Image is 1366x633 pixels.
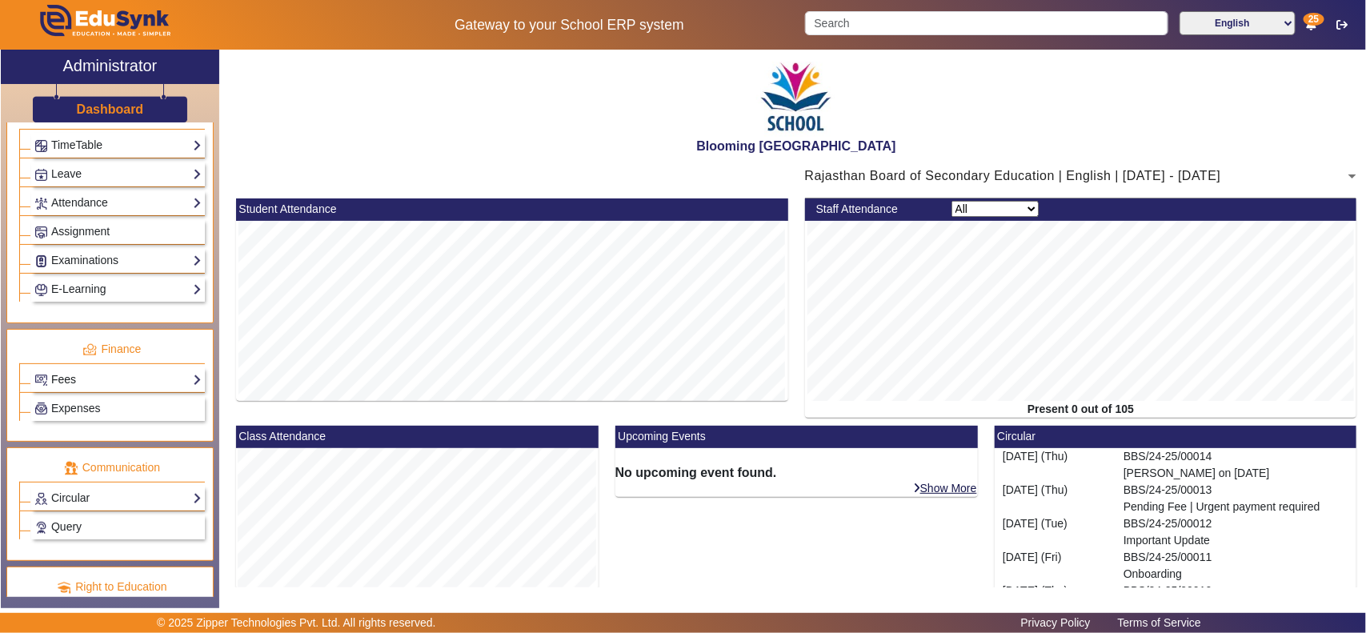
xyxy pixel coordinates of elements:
img: Support-tickets.png [35,522,47,534]
span: Assignment [51,225,110,238]
span: Rajasthan Board of Secondary Education | English | [DATE] - [DATE] [805,169,1221,182]
mat-card-header: Circular [995,426,1357,448]
a: Privacy Policy [1013,612,1099,633]
span: Expenses [51,402,100,415]
a: Terms of Service [1110,612,1209,633]
mat-card-header: Class Attendance [236,426,599,448]
p: © 2025 Zipper Technologies Pvt. Ltd. All rights reserved. [157,615,436,631]
div: [DATE] (Tue) [995,515,1116,549]
img: communication.png [64,461,78,475]
div: BBS/24-25/00011 [1116,549,1357,583]
p: Onboarding [1124,566,1348,583]
div: Staff Attendance [807,201,943,218]
div: BBS/24-25/00012 [1116,515,1357,549]
p: Communication [19,459,205,476]
a: Dashboard [76,101,145,118]
p: Finance [19,341,205,358]
div: BBS/24-25/00014 [1116,448,1357,482]
div: [DATE] (Thu) [995,482,1116,515]
h6: No upcoming event found. [615,465,978,480]
p: Pending Fee | Urgent payment required [1124,499,1348,515]
h3: Dashboard [77,102,144,117]
img: 3e5c6726-73d6-4ac3-b917-621554bbe9c3 [756,54,836,138]
p: Right to Education [19,579,205,595]
div: [DATE] (Thu) [995,583,1116,616]
input: Search [805,11,1168,35]
div: Present 0 out of 105 [805,401,1357,418]
a: Query [34,518,202,536]
img: finance.png [82,343,97,357]
h2: Administrator [62,56,157,75]
h2: Blooming [GEOGRAPHIC_DATA] [227,138,1365,154]
mat-card-header: Upcoming Events [615,426,978,448]
span: Query [51,520,82,533]
img: Assignments.png [35,226,47,238]
a: Administrator [1,50,219,84]
p: Important Update [1124,532,1348,549]
img: Payroll.png [35,403,47,415]
a: Expenses [34,399,202,418]
a: Show More [912,481,978,495]
h5: Gateway to your School ERP system [351,17,788,34]
mat-card-header: Student Attendance [236,198,788,221]
a: Assignment [34,222,202,241]
img: rte.png [57,580,71,595]
div: BBS/24-25/00013 [1116,482,1357,515]
p: [PERSON_NAME] on [DATE] [1124,465,1348,482]
div: BBS/24-25/00010 [1116,583,1357,616]
div: [DATE] (Thu) [995,448,1116,482]
div: [DATE] (Fri) [995,549,1116,583]
span: 25 [1304,13,1324,26]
